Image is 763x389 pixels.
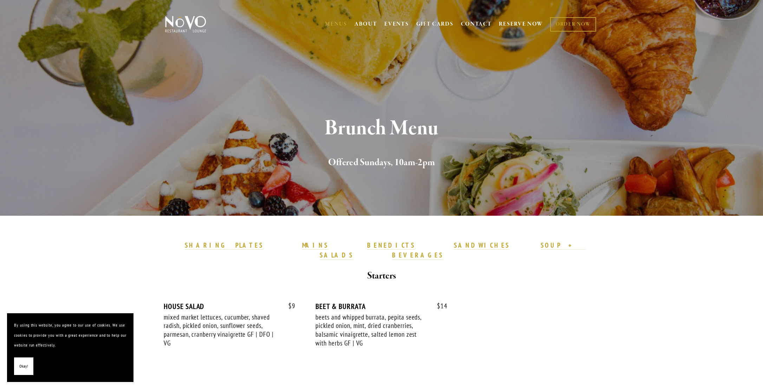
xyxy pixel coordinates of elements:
[325,21,347,28] a: MENUS
[392,251,443,260] a: BEVERAGES
[550,17,596,32] a: ORDER NOW
[454,241,510,250] a: SANDWICHES
[499,18,543,31] a: RESERVE NOW
[177,155,586,170] h2: Offered Sundays, 10am-2pm
[302,241,328,250] a: MAINS
[185,241,263,250] a: SHARING PLATES
[14,320,126,350] p: By using this website, you agree to our use of cookies. We use cookies to provide you with a grea...
[367,270,396,282] strong: Starters
[384,21,409,28] a: EVENTS
[315,302,447,311] div: BEET & BURRATA
[14,357,33,375] button: Okay!
[164,313,275,348] div: mixed market lettuces, cucumber, shaved radish, pickled onion, sunflower seeds, parmesan, cranber...
[416,18,454,31] a: GIFT CARDS
[177,117,586,140] h1: Brunch Menu
[315,313,427,348] div: beets and whipped burrata, pepita seeds, pickled onion, mint, dried cranberries, balsamic vinaigr...
[164,15,208,33] img: Novo Restaurant &amp; Lounge
[430,302,448,310] span: 14
[281,302,295,310] span: 9
[437,302,441,310] span: $
[320,241,586,260] a: SOUP + SALADS
[288,302,292,310] span: $
[367,241,416,250] a: BENEDICTS
[354,21,377,28] a: ABOUT
[164,302,295,311] div: HOUSE SALAD
[7,313,133,382] section: Cookie banner
[19,361,28,371] span: Okay!
[461,18,492,31] a: CONTACT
